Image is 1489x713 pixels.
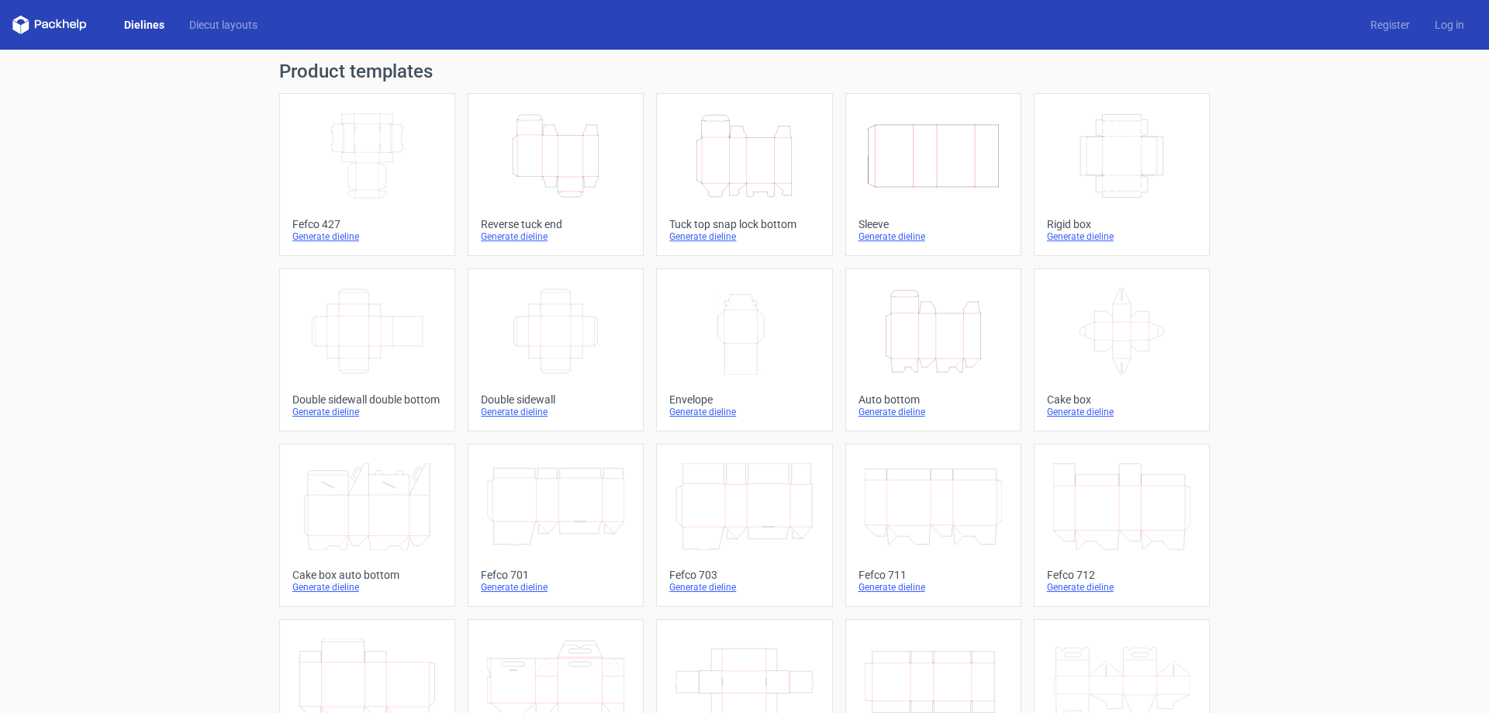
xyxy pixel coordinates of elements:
[468,444,644,607] a: Fefco 701Generate dieline
[859,218,1008,230] div: Sleeve
[669,406,819,418] div: Generate dieline
[656,444,832,607] a: Fefco 703Generate dieline
[859,393,1008,406] div: Auto bottom
[292,218,442,230] div: Fefco 427
[279,268,455,431] a: Double sidewall double bottomGenerate dieline
[1047,581,1197,594] div: Generate dieline
[112,17,177,33] a: Dielines
[481,393,630,406] div: Double sidewall
[656,268,832,431] a: EnvelopeGenerate dieline
[481,406,630,418] div: Generate dieline
[1358,17,1422,33] a: Register
[1047,569,1197,581] div: Fefco 712
[859,230,1008,243] div: Generate dieline
[468,93,644,256] a: Reverse tuck endGenerate dieline
[1034,268,1210,431] a: Cake boxGenerate dieline
[292,230,442,243] div: Generate dieline
[669,218,819,230] div: Tuck top snap lock bottom
[279,93,455,256] a: Fefco 427Generate dieline
[669,581,819,594] div: Generate dieline
[656,93,832,256] a: Tuck top snap lock bottomGenerate dieline
[859,581,1008,594] div: Generate dieline
[292,406,442,418] div: Generate dieline
[669,230,819,243] div: Generate dieline
[845,444,1021,607] a: Fefco 711Generate dieline
[292,569,442,581] div: Cake box auto bottom
[279,62,1210,81] h1: Product templates
[279,444,455,607] a: Cake box auto bottomGenerate dieline
[859,569,1008,581] div: Fefco 711
[1047,218,1197,230] div: Rigid box
[481,581,630,594] div: Generate dieline
[1422,17,1477,33] a: Log in
[1034,93,1210,256] a: Rigid boxGenerate dieline
[845,93,1021,256] a: SleeveGenerate dieline
[1047,230,1197,243] div: Generate dieline
[859,406,1008,418] div: Generate dieline
[292,393,442,406] div: Double sidewall double bottom
[669,569,819,581] div: Fefco 703
[1034,444,1210,607] a: Fefco 712Generate dieline
[481,230,630,243] div: Generate dieline
[292,581,442,594] div: Generate dieline
[481,218,630,230] div: Reverse tuck end
[481,569,630,581] div: Fefco 701
[177,17,270,33] a: Diecut layouts
[1047,406,1197,418] div: Generate dieline
[845,268,1021,431] a: Auto bottomGenerate dieline
[468,268,644,431] a: Double sidewallGenerate dieline
[1047,393,1197,406] div: Cake box
[669,393,819,406] div: Envelope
